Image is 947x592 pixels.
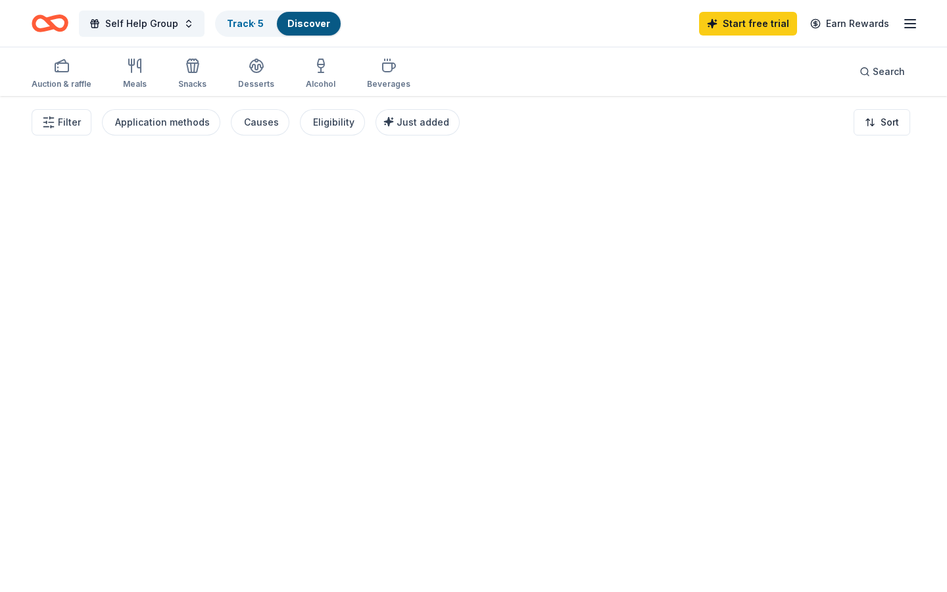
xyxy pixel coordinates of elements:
button: Auction & raffle [32,53,91,96]
span: Self Help Group [105,16,178,32]
div: Meals [123,79,147,89]
a: Track· 5 [227,18,264,29]
div: Alcohol [306,79,335,89]
button: Self Help Group [79,11,205,37]
span: Sort [881,114,899,130]
span: Just added [397,116,449,128]
a: Home [32,8,68,39]
a: Start free trial [699,12,797,36]
div: Causes [244,114,279,130]
button: Desserts [238,53,274,96]
a: Earn Rewards [802,12,897,36]
button: Eligibility [300,109,365,136]
button: Filter [32,109,91,136]
button: Application methods [102,109,220,136]
div: Eligibility [313,114,354,130]
button: Beverages [367,53,410,96]
button: Meals [123,53,147,96]
div: Auction & raffle [32,79,91,89]
button: Track· 5Discover [215,11,342,37]
button: Sort [854,109,910,136]
button: Alcohol [306,53,335,96]
div: Beverages [367,79,410,89]
button: Snacks [178,53,206,96]
span: Search [873,64,905,80]
button: Search [849,59,915,85]
button: Just added [376,109,460,136]
div: Desserts [238,79,274,89]
a: Discover [287,18,330,29]
button: Causes [231,109,289,136]
span: Filter [58,114,81,130]
div: Application methods [115,114,210,130]
div: Snacks [178,79,206,89]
